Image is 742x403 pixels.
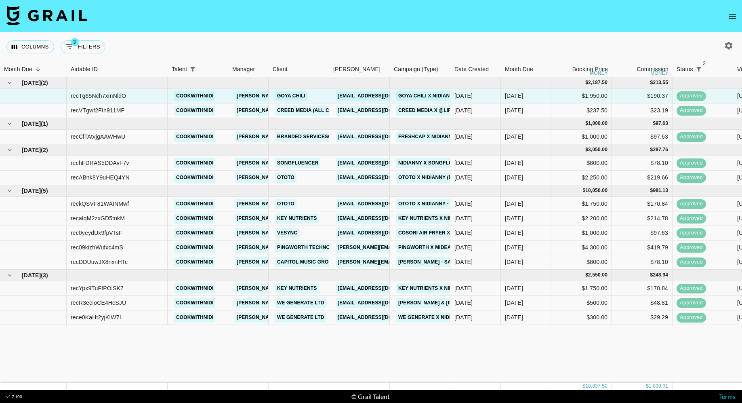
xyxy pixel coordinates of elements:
[329,61,390,77] div: Booker
[650,79,653,86] div: $
[650,187,653,194] div: $
[396,243,483,253] a: Pingworth x Midea x Nidianny
[336,298,426,308] a: [EMAIL_ADDRESS][DOMAIN_NAME]
[228,61,269,77] div: Manager
[677,244,706,251] span: approved
[653,187,668,194] div: 981.13
[235,105,366,116] a: [PERSON_NAME][EMAIL_ADDRESS][DOMAIN_NAME]
[612,130,673,144] div: $97.63
[6,40,54,53] button: Select columns
[235,91,366,101] a: [PERSON_NAME][EMAIL_ADDRESS][DOMAIN_NAME]
[646,383,649,390] div: $
[677,258,706,266] span: approved
[650,146,653,153] div: $
[454,229,473,237] div: 17/10/2024
[174,213,215,224] a: cookwithnidi
[505,159,523,167] div: Dec '24
[396,283,470,293] a: Key Nutrients x Nidianny
[454,258,473,266] div: 22/11/2024
[174,298,215,308] a: cookwithnidi
[585,187,607,194] div: 10,050.00
[174,243,215,253] a: cookwithnidi
[612,281,673,296] div: $170.84
[336,105,426,116] a: [EMAIL_ADDRESS][DOMAIN_NAME]
[41,79,48,87] span: ( 2 )
[6,394,22,399] div: v 1.7.100
[501,61,551,77] div: Month Due
[612,197,673,211] div: $170.84
[505,133,523,141] div: Jan '25
[336,199,426,209] a: [EMAIL_ADDRESS][DOMAIN_NAME]
[336,132,426,142] a: [EMAIL_ADDRESS][DOMAIN_NAME]
[71,38,79,46] span: 3
[174,105,215,116] a: cookwithnidi
[677,229,706,237] span: approved
[505,173,523,181] div: Dec '24
[454,173,473,181] div: 12/12/2024
[336,91,426,101] a: [EMAIL_ADDRESS][DOMAIN_NAME]
[71,243,123,251] div: rec09kizhWufxc4mS
[551,103,612,118] div: $237.50
[336,257,467,267] a: [PERSON_NAME][EMAIL_ADDRESS][DOMAIN_NAME]
[396,199,509,209] a: Ototo x Nidianny - November campaign
[585,79,588,86] div: $
[275,91,307,101] a: Goya Chili
[612,103,673,118] div: $23.19
[187,63,198,75] button: Show filters
[275,243,357,253] a: Pingworth Technology Ltd
[551,197,612,211] div: $1,750.00
[396,298,537,308] a: [PERSON_NAME] & [PERSON_NAME] x [PERSON_NAME]
[677,92,706,100] span: approved
[22,120,41,128] span: [DATE]
[71,229,122,237] div: rec0yeydUx9fpVTsF
[551,310,612,325] div: $300.00
[585,146,588,153] div: $
[612,156,673,171] div: $78.10
[612,211,673,226] div: $214.78
[653,272,668,279] div: 248.94
[551,89,612,103] div: $1,950.00
[551,211,612,226] div: $2,200.00
[505,61,533,77] div: Month Due
[336,243,467,253] a: [PERSON_NAME][EMAIL_ADDRESS][DOMAIN_NAME]
[454,284,473,292] div: 02/09/2024
[551,281,612,296] div: $1,750.00
[235,243,366,253] a: [PERSON_NAME][EMAIL_ADDRESS][DOMAIN_NAME]
[677,285,706,292] span: approved
[4,270,15,281] button: hide children
[396,158,520,168] a: Nidianny x Songfluencer (Christams post)
[551,171,612,185] div: $2,250.00
[71,159,129,167] div: rechFDRAS5DDAvF7v
[505,258,523,266] div: Nov '24
[612,255,673,270] div: $78.10
[612,171,673,185] div: $219.66
[505,92,523,100] div: Feb '25
[235,312,366,323] a: [PERSON_NAME][EMAIL_ADDRESS][DOMAIN_NAME]
[71,214,125,222] div: recaIqM2zxGD5tnkM
[677,299,706,307] span: approved
[275,132,349,142] a: Branded ServicesCo LLC
[4,144,15,156] button: hide children
[673,61,733,77] div: Status
[174,158,215,168] a: cookwithnidi
[582,383,585,390] div: $
[724,8,740,24] button: open drawer
[505,313,523,321] div: Oct '24
[41,187,48,195] span: ( 5 )
[454,61,489,77] div: Date Created
[232,61,255,77] div: Manager
[174,283,215,293] a: cookwithnidi
[590,71,608,76] div: money
[275,199,296,209] a: Ototo
[71,61,98,77] div: Airtable ID
[505,229,523,237] div: Nov '24
[275,158,320,168] a: Songfluencer
[235,257,366,267] a: [PERSON_NAME][EMAIL_ADDRESS][DOMAIN_NAME]
[396,91,458,101] a: Goya Chili x Nidianny
[71,133,126,141] div: recClTAtvjgAAWHwU
[22,271,41,279] span: [DATE]
[269,61,329,77] div: Client
[454,243,473,251] div: 26/11/2024
[551,241,612,255] div: $4,300.00
[235,199,366,209] a: [PERSON_NAME][EMAIL_ADDRESS][DOMAIN_NAME]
